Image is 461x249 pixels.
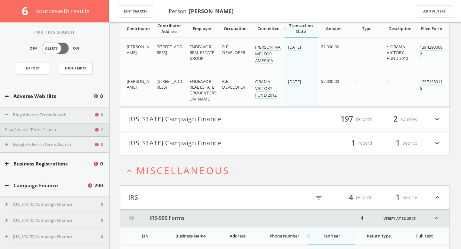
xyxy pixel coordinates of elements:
[321,44,339,50] span: $2,000.00
[190,26,215,31] div: Employer
[433,138,441,149] i: expand_more
[334,114,372,125] div: records
[433,114,441,125] i: expand_more
[128,114,285,125] button: [US_STATE] Campaign Finance
[218,233,258,239] div: Address
[127,44,150,55] span: [PERSON_NAME]
[346,192,356,203] span: 4
[127,78,150,90] span: [PERSON_NAME]
[379,114,417,125] div: sources
[375,210,424,227] a: Verify at source
[157,44,182,55] span: [STREET_ADDRESS]
[406,233,443,239] div: Full Text
[189,7,234,15] b: [PERSON_NAME]
[379,138,417,149] div: source
[321,78,339,84] span: $2,000.00
[321,26,347,31] div: Amount
[5,234,101,240] button: [US_STATE] Campaign Finance
[387,78,389,84] span: --
[5,182,87,189] button: Campaign Finance
[157,78,182,90] span: [STREET_ADDRESS]
[433,192,441,203] i: expand_less
[334,192,372,203] div: records
[120,210,359,227] button: IRS-990 Forms
[420,79,442,92] a: 12971269116
[190,44,214,61] span: ENDEAVOR REAL ESTATE GROUP
[354,44,357,50] span: --
[101,234,103,240] span: 0
[125,165,450,176] button: expand_lessMiscellaneous
[125,167,133,175] i: expand_less
[127,233,164,239] div: EIN
[338,114,356,125] span: 197
[5,160,93,167] button: Business Registrations
[288,79,301,85] a: [DATE]
[190,78,216,102] span: ENDEAVOR REAL ESTATE GROUP/[PERSON_NAME]
[222,44,245,55] span: R.E. DEVELOPER
[387,26,413,31] div: Description
[101,201,103,208] span: 0
[5,217,101,224] button: [US_STATE] Campaign Finance
[393,137,403,149] span: 1
[30,46,37,51] span: Off
[5,92,93,100] button: Adverse Web Hits
[101,127,103,133] span: 0
[101,217,103,224] span: 0
[420,44,442,58] a: 13942900682
[36,7,90,15] span: source s with results
[171,233,211,239] div: Business Name
[420,26,443,31] div: Filed Form
[59,62,93,74] button: Hide Empty
[359,233,399,239] div: Return Type
[305,233,311,239] i: arrow_downward
[94,182,103,189] span: 200
[387,44,408,61] span: * OBAMA VICTORY FUND 2012
[100,160,103,167] span: 0
[288,44,301,51] a: [DATE]
[5,112,94,118] button: Bing Adverse Terms Search
[29,29,79,36] span: For This Search
[16,62,50,74] a: Export
[5,201,101,208] button: [US_STATE] Campaign Finance
[282,25,288,32] i: arrow_downward
[348,137,358,149] span: 1
[354,78,357,84] span: --
[5,141,94,148] button: Google Adverse Terms Search
[255,26,281,31] div: Committee
[73,46,79,51] span: On
[222,26,248,31] div: Occupation
[255,79,277,99] a: OBAMA VICTORY FUND 2012
[157,23,182,34] div: Contributor Address
[118,5,153,18] button: Edit Search
[424,210,449,227] i: expand_less
[127,26,150,31] div: Contributor
[128,138,285,149] button: [US_STATE] Campaign Finance
[359,210,365,227] div: 4
[5,127,94,133] button: Bing Adverse Terms Search
[136,164,230,177] span: Miscellaneous
[379,192,417,203] div: source
[265,233,305,239] div: Phone Number
[22,3,34,18] span: 6
[100,92,103,100] span: 0
[128,192,285,203] button: IRS
[101,112,103,118] span: 0
[288,23,314,34] div: Transaction Date
[315,194,322,201] i: filter_list
[222,78,245,90] span: R.E. DEVELOPER
[393,192,403,203] span: 1
[311,233,352,239] div: Tax Year
[101,141,103,148] span: 0
[354,26,380,31] div: Type
[169,7,234,15] span: Person
[334,138,372,149] div: record
[391,114,400,125] span: 2
[417,5,452,18] button: Add Filters
[120,38,449,107] div: grid
[255,44,280,64] a: [PERSON_NAME] FOR AMERICA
